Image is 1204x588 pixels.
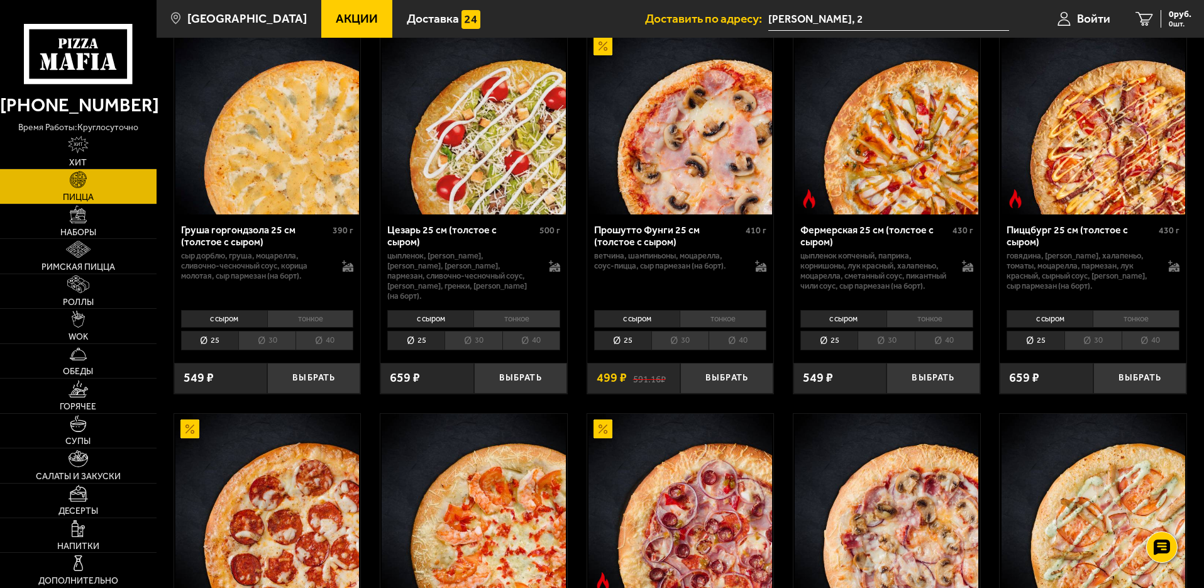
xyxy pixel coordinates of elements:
[680,310,766,328] li: тонкое
[886,310,973,328] li: тонкое
[594,251,743,271] p: ветчина, шампиньоны, моцарелла, соус-пицца, сыр пармезан (на борт).
[60,228,96,237] span: Наборы
[1122,331,1179,350] li: 40
[594,419,612,438] img: Акционный
[181,251,330,281] p: сыр дорблю, груша, моцарелла, сливочно-чесночный соус, корица молотая, сыр пармезан (на борт).
[382,31,565,214] img: Цезарь 25 см (толстое с сыром)
[387,251,536,301] p: цыпленок, [PERSON_NAME], [PERSON_NAME], [PERSON_NAME], пармезан, сливочно-чесночный соус, [PERSON...
[768,8,1009,31] input: Ваш адрес доставки
[502,331,560,350] li: 40
[1006,189,1025,208] img: Острое блюдо
[63,367,93,376] span: Обеды
[597,372,627,384] span: 499 ₽
[180,419,199,438] img: Акционный
[539,225,560,236] span: 500 г
[41,263,115,272] span: Римская пицца
[645,13,768,25] span: Доставить по адресу:
[445,331,502,350] li: 30
[333,225,353,236] span: 390 г
[886,363,980,394] button: Выбрать
[800,189,819,208] img: Острое блюдо
[1007,331,1064,350] li: 25
[800,331,858,350] li: 25
[800,251,949,291] p: цыпленок копченый, паприка, корнишоны, лук красный, халапеньо, моцарелла, сметанный соус, пикантн...
[174,31,361,214] a: Груша горгондзола 25 см (толстое с сыром)
[680,363,773,394] button: Выбрать
[1077,13,1110,25] span: Войти
[587,31,774,214] a: АкционныйПрошутто Фунги 25 см (толстое с сыром)
[915,331,973,350] li: 40
[1002,31,1185,214] img: Пиццбург 25 см (толстое с сыром)
[63,193,94,202] span: Пицца
[633,372,666,384] s: 591.16 ₽
[69,333,88,341] span: WOK
[387,224,536,248] div: Цезарь 25 см (толстое с сыром)
[1007,251,1156,291] p: говядина, [PERSON_NAME], халапеньо, томаты, моцарелла, пармезан, лук красный, сырный соус, [PERSO...
[295,331,353,350] li: 40
[594,310,680,328] li: с сыром
[184,372,214,384] span: 549 ₽
[473,310,560,328] li: тонкое
[588,31,772,214] img: Прошутто Фунги 25 см (толстое с сыром)
[1093,310,1179,328] li: тонкое
[1000,31,1186,214] a: Острое блюдоПиццбург 25 см (толстое с сыром)
[1169,20,1191,28] span: 0 шт.
[181,331,238,350] li: 25
[800,224,949,248] div: Фермерская 25 см (толстое с сыром)
[181,224,330,248] div: Груша горгондзола 25 см (толстое с сыром)
[60,402,96,411] span: Горячее
[336,13,378,25] span: Акции
[58,507,98,516] span: Десерты
[390,372,420,384] span: 659 ₽
[594,224,743,248] div: Прошутто Фунги 25 см (толстое с сыром)
[57,542,99,551] span: Напитки
[461,10,480,29] img: 15daf4d41897b9f0e9f617042186c801.svg
[793,31,980,214] a: Острое блюдоФермерская 25 см (толстое с сыром)
[181,310,267,328] li: с сыром
[380,31,567,214] a: Цезарь 25 см (толстое с сыром)
[1009,372,1039,384] span: 659 ₽
[1064,331,1122,350] li: 30
[803,372,833,384] span: 549 ₽
[594,36,612,55] img: Акционный
[63,298,94,307] span: Роллы
[1007,310,1093,328] li: с сыром
[175,31,359,214] img: Груша горгондзола 25 см (толстое с сыром)
[1007,224,1156,248] div: Пиццбург 25 см (толстое с сыром)
[267,310,354,328] li: тонкое
[746,225,766,236] span: 410 г
[38,577,118,585] span: Дополнительно
[800,310,886,328] li: с сыром
[651,331,709,350] li: 30
[238,331,295,350] li: 30
[858,331,915,350] li: 30
[709,331,766,350] li: 40
[1159,225,1179,236] span: 430 г
[36,472,121,481] span: Салаты и закуски
[267,363,360,394] button: Выбрать
[795,31,978,214] img: Фермерская 25 см (толстое с сыром)
[387,310,473,328] li: с сыром
[65,437,91,446] span: Супы
[594,331,651,350] li: 25
[1169,10,1191,19] span: 0 руб.
[407,13,459,25] span: Доставка
[187,13,307,25] span: [GEOGRAPHIC_DATA]
[953,225,973,236] span: 430 г
[1093,363,1186,394] button: Выбрать
[387,331,445,350] li: 25
[474,363,567,394] button: Выбрать
[69,158,87,167] span: Хит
